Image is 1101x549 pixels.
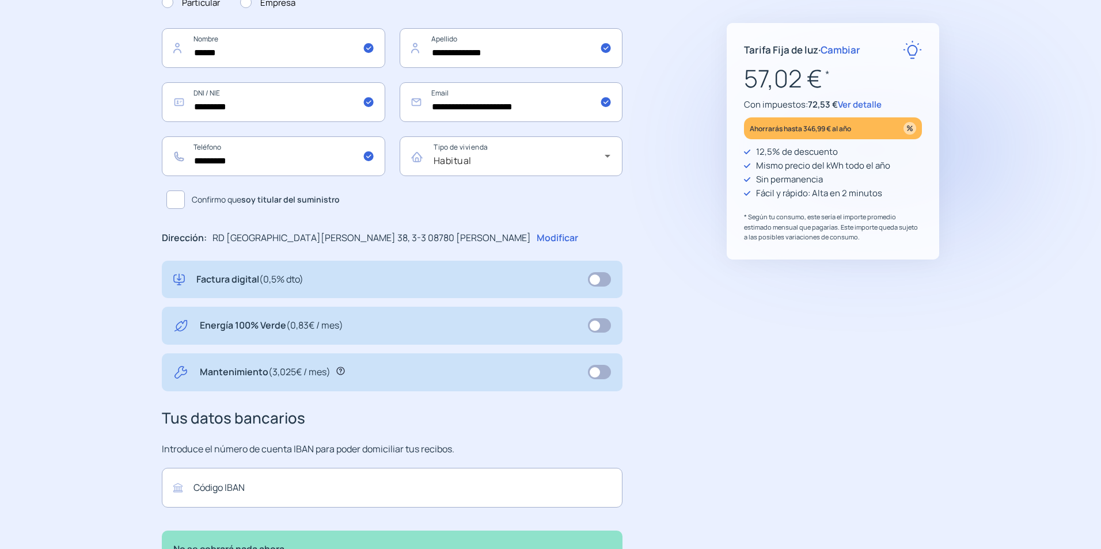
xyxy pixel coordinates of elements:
p: Dirección: [162,231,207,246]
p: Fácil y rápido: Alta en 2 minutos [756,186,882,200]
p: Energía 100% Verde [200,318,343,333]
p: Introduce el número de cuenta IBAN para poder domiciliar tus recibos. [162,442,622,457]
b: soy titular del suministro [241,194,340,205]
p: Sin permanencia [756,173,823,186]
span: Habitual [434,154,472,167]
p: Modificar [537,231,578,246]
img: rate-E.svg [903,40,922,59]
span: 72,53 € [808,98,838,110]
span: (3,025€ / mes) [268,365,331,378]
p: Con impuestos: [744,98,922,112]
p: 12,5% de descuento [756,145,838,159]
span: Confirmo que [192,193,340,206]
p: Ahorrarás hasta 346,99 € al año [750,122,851,135]
p: Mismo precio del kWh todo el año [756,159,890,173]
p: Factura digital [196,272,303,287]
p: Mantenimiento [200,365,331,380]
p: Tarifa Fija de luz · [744,42,860,58]
p: 57,02 € [744,59,922,98]
span: (0,83€ / mes) [286,319,343,331]
img: digital-invoice.svg [173,272,185,287]
span: Ver detalle [838,98,882,110]
p: RD [GEOGRAPHIC_DATA][PERSON_NAME] 38, 3-3 08780 [PERSON_NAME] [212,231,531,246]
span: (0,5% dto) [259,273,303,285]
img: energy-green.svg [173,318,188,333]
span: Cambiar [821,43,860,56]
p: * Según tu consumo, este sería el importe promedio estimado mensual que pagarías. Este importe qu... [744,212,922,242]
img: percentage_icon.svg [903,122,916,135]
img: tool.svg [173,365,188,380]
h3: Tus datos bancarios [162,406,622,430]
mat-label: Tipo de vivienda [434,143,488,152]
